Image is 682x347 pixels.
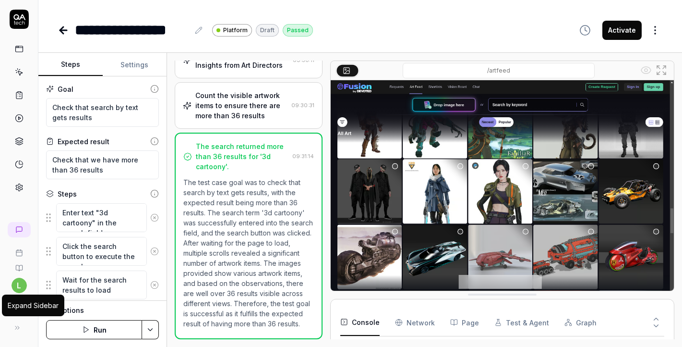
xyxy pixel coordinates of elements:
[46,270,159,300] div: Suggestions
[183,177,313,329] p: The test case goal was to check that search by text gets results, with the expected result being ...
[292,153,314,160] time: 09:31:14
[58,136,109,147] div: Expected result
[147,242,162,261] button: Remove step
[223,26,248,35] span: Platform
[4,293,34,318] button: A
[103,53,167,76] button: Settings
[58,189,77,199] div: Steps
[4,257,34,272] a: Documentation
[147,208,162,227] button: Remove step
[395,309,435,336] button: Network
[46,305,159,316] button: Options
[58,84,73,94] div: Goal
[196,141,288,172] div: The search returned more than 36 results for '3d cartoony'.
[574,21,597,40] button: View version history
[283,24,313,37] div: Passed
[291,102,314,109] time: 09:30:31
[58,305,159,316] div: Options
[38,53,103,76] button: Steps
[654,62,669,78] button: Open in full screen
[331,80,674,295] img: Screenshot
[638,62,654,78] button: Show all interative elements
[340,309,380,336] button: Console
[195,90,287,121] div: Count the visible artwork items to ensure there are more than 36 results
[256,24,279,37] div: Draft
[494,309,549,336] button: Test & Agent
[46,320,142,339] button: Run
[8,222,31,237] a: New conversation
[564,309,597,336] button: Graph
[12,278,27,293] button: l
[602,21,642,40] button: Activate
[293,57,314,63] time: 09:30:11
[4,241,34,257] a: Book a call with us
[147,275,162,295] button: Remove step
[46,236,159,266] div: Suggestions
[8,300,59,310] div: Expand Sidebar
[212,24,252,37] a: Platform
[46,203,159,233] div: Suggestions
[450,309,479,336] button: Page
